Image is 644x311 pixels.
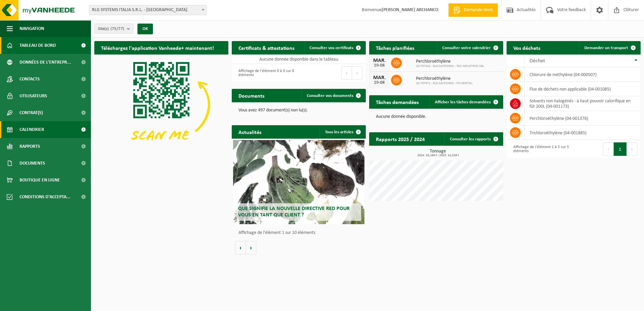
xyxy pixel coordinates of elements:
span: Afficher les tâches demandées [435,100,491,104]
h2: Tâches planifiées [369,41,421,54]
span: Documents [20,155,45,172]
span: Site(s) [98,24,124,34]
button: Next [627,142,637,156]
td: flux de déchets non applicable (04-001085) [524,82,641,96]
span: Consulter vos certificats [310,46,353,50]
button: Vorige [235,241,246,254]
a: Que signifie la nouvelle directive RED pour vous en tant que client ? [233,140,364,224]
count: (75/77) [110,27,124,31]
h2: Actualités [232,125,268,138]
div: 19-08 [373,80,386,85]
button: 1 [614,142,627,156]
button: Next [352,66,362,80]
h2: Tâches demandées [369,95,425,108]
strong: [PERSON_NAME] ARCHANCO [382,7,438,12]
div: Affichage de l'élément 1 à 5 sur 5 éléments [510,142,570,157]
span: Données de l'entrepr... [20,54,71,71]
td: chlorure de méthylène (04-000507) [524,67,641,82]
h2: Vos déchets [507,41,547,54]
h2: Certificats & attestations [232,41,301,54]
span: Tableau de bord [20,37,56,54]
span: Perchloroéthylène [416,76,473,81]
span: Consulter vos documents [307,94,353,98]
a: Tous les articles [320,125,365,139]
button: Volgende [246,241,256,254]
span: Boutique en ligne [20,172,60,188]
span: Rapports [20,138,40,155]
span: Que signifie la nouvelle directive RED pour vous en tant que client ? [238,206,350,218]
a: Demande devis [448,3,498,17]
div: MAR. [373,75,386,80]
span: RLG SYSTEMS ITALIA S.R.L. - TORINO [89,5,206,15]
td: solvants non halogénés - à haut pouvoir calorifique en fût 200L (04-001173) [524,96,641,111]
td: Perchloroéthylène (04-001376) [524,111,641,126]
p: Aucune donnée disponible. [376,114,496,119]
h2: Rapports 2025 / 2024 [369,132,431,145]
button: Previous [603,142,614,156]
td: Aucune donnée disponible dans le tableau [232,55,366,64]
span: 10-797471 - RLG SAFECHEM - FN HERSTAL [416,81,473,85]
div: MAR. [373,58,386,63]
button: Site(s)(75/77) [94,24,133,34]
p: Vous avez 497 document(s) non lu(s). [238,108,359,113]
span: 10-797422 - RLG SAFECHEM - TAC INDUSTRIES SRL [416,64,484,68]
span: Utilisateurs [20,88,47,104]
h3: Tonnage [373,149,503,157]
a: Demander un transport [579,41,640,55]
span: Conditions d'accepta... [20,188,70,205]
a: Consulter les rapports [445,132,503,146]
h2: Téléchargez l'application Vanheede+ maintenant! [94,41,221,54]
h2: Documents [232,89,271,102]
span: Navigation [20,20,44,37]
span: Perchloroéthylène [416,59,484,64]
p: Affichage de l'élément 1 sur 10 éléments [238,231,362,235]
span: Contrat(s) [20,104,43,121]
a: Consulter votre calendrier [437,41,503,55]
div: 19-08 [373,63,386,68]
button: Previous [341,66,352,80]
span: Déchet [529,58,545,64]
td: Trichloroéthylène (04-001885) [524,126,641,140]
span: 2024: 20,184 t - 2025: 14,529 t [373,154,503,157]
a: Consulter vos certificats [304,41,365,55]
span: Demande devis [462,7,494,13]
img: Download de VHEPlus App [94,55,228,155]
a: Afficher les tâches demandées [429,95,503,109]
span: RLG SYSTEMS ITALIA S.R.L. - TORINO [89,5,207,15]
span: Calendrier [20,121,44,138]
span: Demander un transport [584,46,628,50]
button: OK [137,24,153,34]
a: Consulter vos documents [301,89,365,102]
span: Contacts [20,71,40,88]
span: Consulter votre calendrier [442,46,491,50]
div: Affichage de l'élément 0 à 0 sur 0 éléments [235,66,295,80]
